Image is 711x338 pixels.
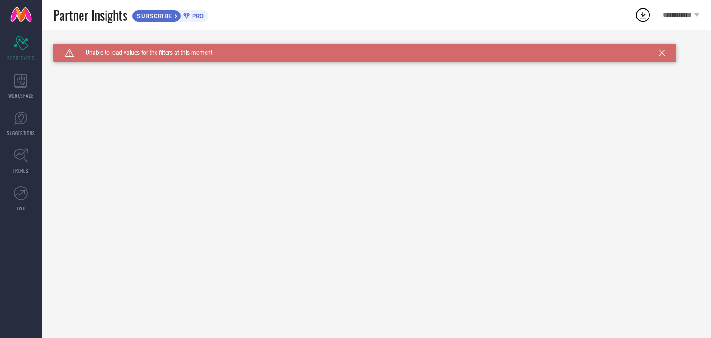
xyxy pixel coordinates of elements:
span: Partner Insights [53,6,127,25]
span: SUBSCRIBE [132,13,175,19]
span: FWD [17,205,25,212]
div: Unable to load filters at this moment. Please try later. [53,44,699,51]
span: PRO [190,13,204,19]
span: SUGGESTIONS [7,130,35,137]
div: Open download list [635,6,651,23]
span: Unable to load values for the filters at this moment. [74,50,214,56]
span: SCORECARDS [7,55,35,62]
span: WORKSPACE [8,92,34,99]
span: TRENDS [13,167,29,174]
a: SUBSCRIBEPRO [132,7,208,22]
